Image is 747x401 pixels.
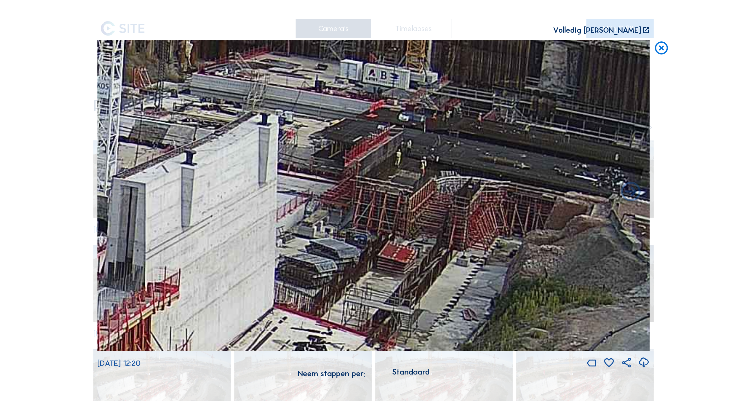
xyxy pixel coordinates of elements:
[619,181,642,204] i: Back
[553,26,641,34] div: Volledig [PERSON_NAME]
[392,369,430,375] div: Standaard
[97,358,141,368] span: [DATE] 12:20
[298,370,365,377] div: Neem stappen per:
[373,369,449,381] div: Standaard
[105,181,128,204] i: Forward
[97,40,650,351] img: Image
